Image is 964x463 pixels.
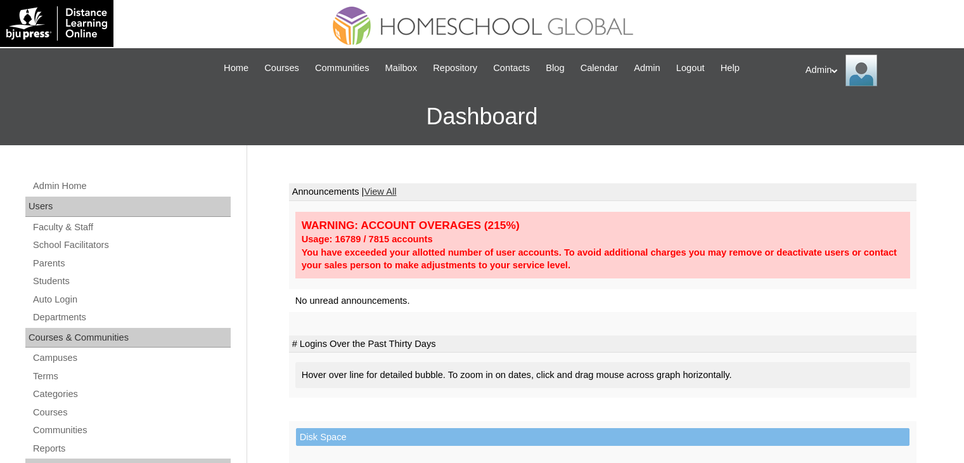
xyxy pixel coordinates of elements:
[25,197,231,217] div: Users
[574,61,624,75] a: Calendar
[224,61,248,75] span: Home
[427,61,484,75] a: Repository
[433,61,477,75] span: Repository
[581,61,618,75] span: Calendar
[264,61,299,75] span: Courses
[217,61,255,75] a: Home
[258,61,305,75] a: Courses
[295,362,910,388] div: Hover over line for detailed bubble. To zoom in on dates, click and drag mouse across graph horiz...
[315,61,370,75] span: Communities
[289,183,916,201] td: Announcements |
[32,350,231,366] a: Campuses
[32,310,231,325] a: Departments
[845,55,877,86] img: Admin Homeschool Global
[32,219,231,235] a: Faculty & Staff
[289,336,916,353] td: # Logins Over the Past Thirty Days
[670,61,711,75] a: Logout
[627,61,667,75] a: Admin
[32,441,231,457] a: Reports
[302,234,433,244] strong: Usage: 16789 / 7815 accounts
[385,61,418,75] span: Mailbox
[25,328,231,348] div: Courses & Communities
[32,368,231,384] a: Terms
[539,61,570,75] a: Blog
[32,405,231,421] a: Courses
[6,88,958,145] h3: Dashboard
[487,61,536,75] a: Contacts
[364,186,396,197] a: View All
[676,61,705,75] span: Logout
[32,178,231,194] a: Admin Home
[6,6,107,41] img: logo-white.png
[302,246,904,272] div: You have exceeded your allotted number of user accounts. To avoid additional charges you may remo...
[493,61,530,75] span: Contacts
[714,61,746,75] a: Help
[32,422,231,438] a: Communities
[379,61,424,75] a: Mailbox
[32,273,231,289] a: Students
[302,218,904,233] div: WARNING: ACCOUNT OVERAGES (215%)
[634,61,660,75] span: Admin
[309,61,376,75] a: Communities
[289,289,916,313] td: No unread announcements.
[32,256,231,271] a: Parents
[296,428,909,447] td: Disk Space
[32,292,231,308] a: Auto Login
[806,55,951,86] div: Admin
[32,386,231,402] a: Categories
[721,61,740,75] span: Help
[546,61,564,75] span: Blog
[32,237,231,253] a: School Facilitators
